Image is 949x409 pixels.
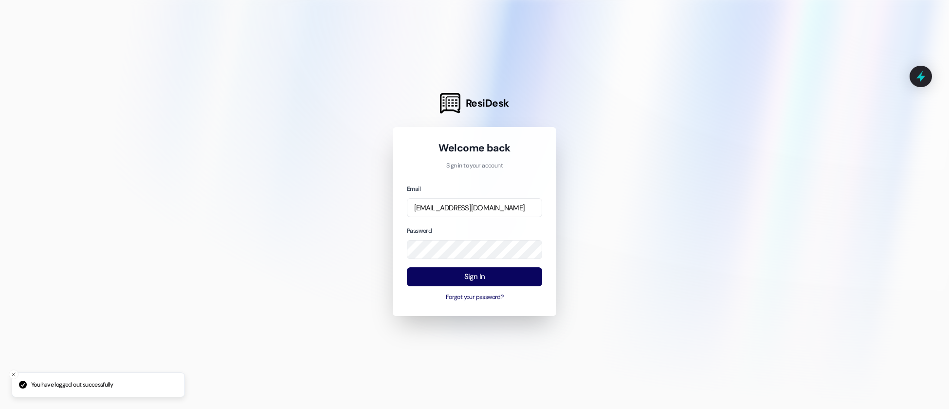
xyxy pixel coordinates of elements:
[440,93,460,113] img: ResiDesk Logo
[9,370,18,379] button: Close toast
[407,227,432,235] label: Password
[407,141,542,155] h1: Welcome back
[31,381,113,390] p: You have logged out successfully
[466,96,509,110] span: ResiDesk
[407,293,542,302] button: Forgot your password?
[407,162,542,170] p: Sign in to your account
[407,198,542,217] input: name@example.com
[407,267,542,286] button: Sign In
[407,185,420,193] label: Email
